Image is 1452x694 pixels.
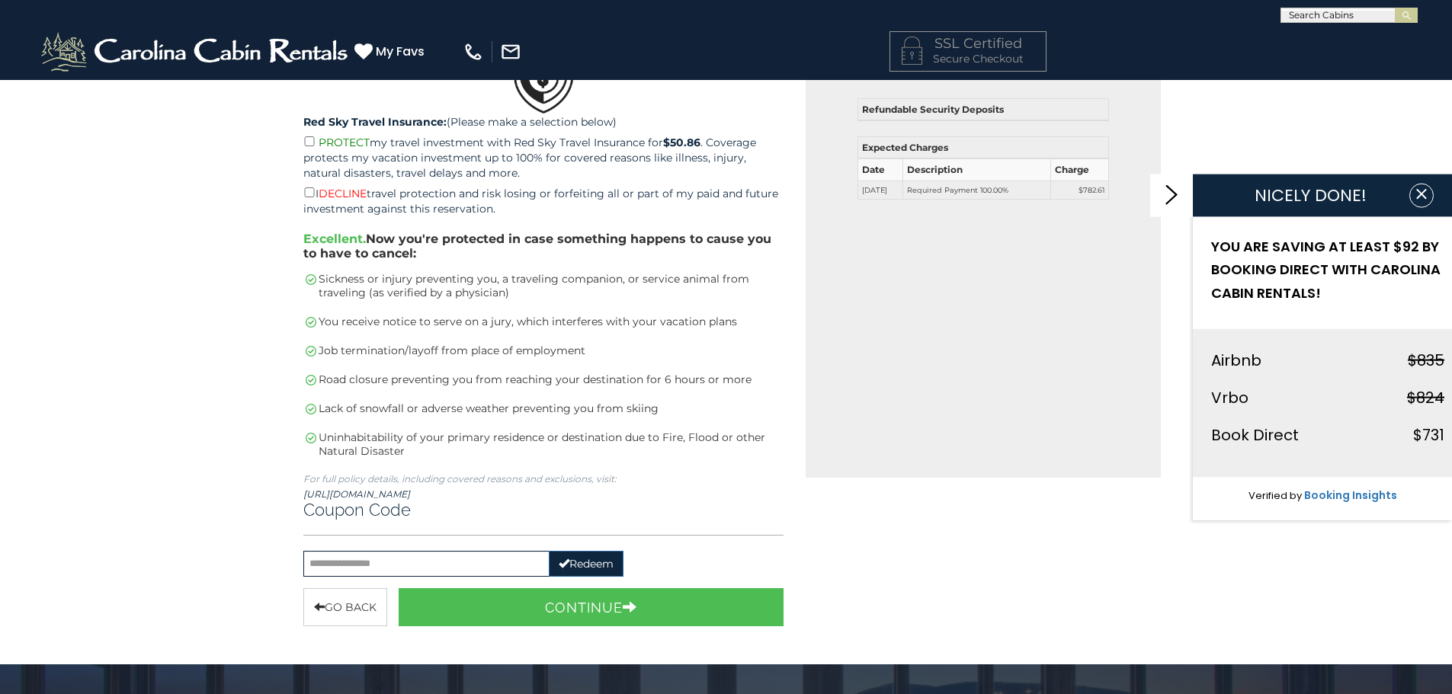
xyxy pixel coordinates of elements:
span: Verified by [1248,488,1302,503]
th: Refundable Security Deposits [857,99,1108,121]
li: Job termination/layoff from place of employment [303,344,784,357]
span: My Favs [376,42,425,61]
strong: $50.86 [663,136,700,149]
strike: $835 [1408,350,1444,371]
th: Charge [1051,158,1109,181]
p: I travel protection and risk losing or forfeiting all or part of my paid and future investment ag... [303,184,784,216]
img: accept [306,433,316,443]
img: accept [306,404,316,414]
span: Book Direct [1211,424,1299,446]
img: accept [306,274,316,285]
div: Vrbo [1211,385,1248,411]
td: Required Payment 100.00% [903,181,1051,200]
button: Continue [399,588,784,626]
h2: YOU ARE SAVING AT LEAST $92 BY BOOKING DIRECT WITH CAROLINA CABIN RENTALS! [1211,235,1444,305]
li: Road closure preventing you from reaching your destination for 6 hours or more [303,373,784,386]
h4: Now you're protected in case something happens to cause you to have to cancel: [303,232,784,261]
p: For full policy details, including covered reasons and exclusions, visit: [303,473,784,485]
th: Description [903,158,1051,181]
a: Booking Insights [1304,488,1397,503]
button: Go Back [303,588,387,626]
strong: Red Sky Travel Insurance: [303,115,447,129]
img: mail-regular-white.png [500,41,521,62]
h4: SSL Certified [902,37,1034,52]
img: accept [306,346,316,357]
img: accept [306,375,316,385]
li: Sickness or injury preventing you, a traveling companion, or service animal from traveling (as ve... [303,272,784,299]
a: [URL][DOMAIN_NAME] [303,488,410,500]
img: White-1-2.png [38,29,354,75]
span: DECLINE [319,187,367,200]
p: Secure Checkout [902,51,1034,66]
div: Airbnb [1211,347,1261,373]
li: You receive notice to serve on a jury, which interferes with your vacation plans [303,315,784,328]
img: accept [306,317,316,328]
p: (Please make a selection below) [303,114,784,130]
h1: NICELY DONE! [1211,186,1409,204]
div: $731 [1413,422,1444,448]
a: My Favs [354,42,428,62]
p: my travel investment with Red Sky Travel Insurance for . Coverage protects my vacation investment... [303,133,784,181]
button: Redeem [549,551,623,577]
strike: $824 [1407,387,1444,408]
li: Uninhabitability of your primary residence or destination due to Fire, Flood or other Natural Dis... [303,430,784,458]
td: [DATE] [857,181,902,200]
span: PROTECT [319,136,370,149]
img: LOCKICON1.png [902,37,922,65]
img: phone-regular-white.png [463,41,484,62]
th: Expected Charges [857,137,1108,159]
th: Date [857,158,902,181]
li: Lack of snowfall or adverse weather preventing you from skiing [303,401,784,415]
td: $782.61 [1051,181,1109,200]
span: Excellent. [303,232,366,246]
div: Coupon Code [303,500,784,536]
